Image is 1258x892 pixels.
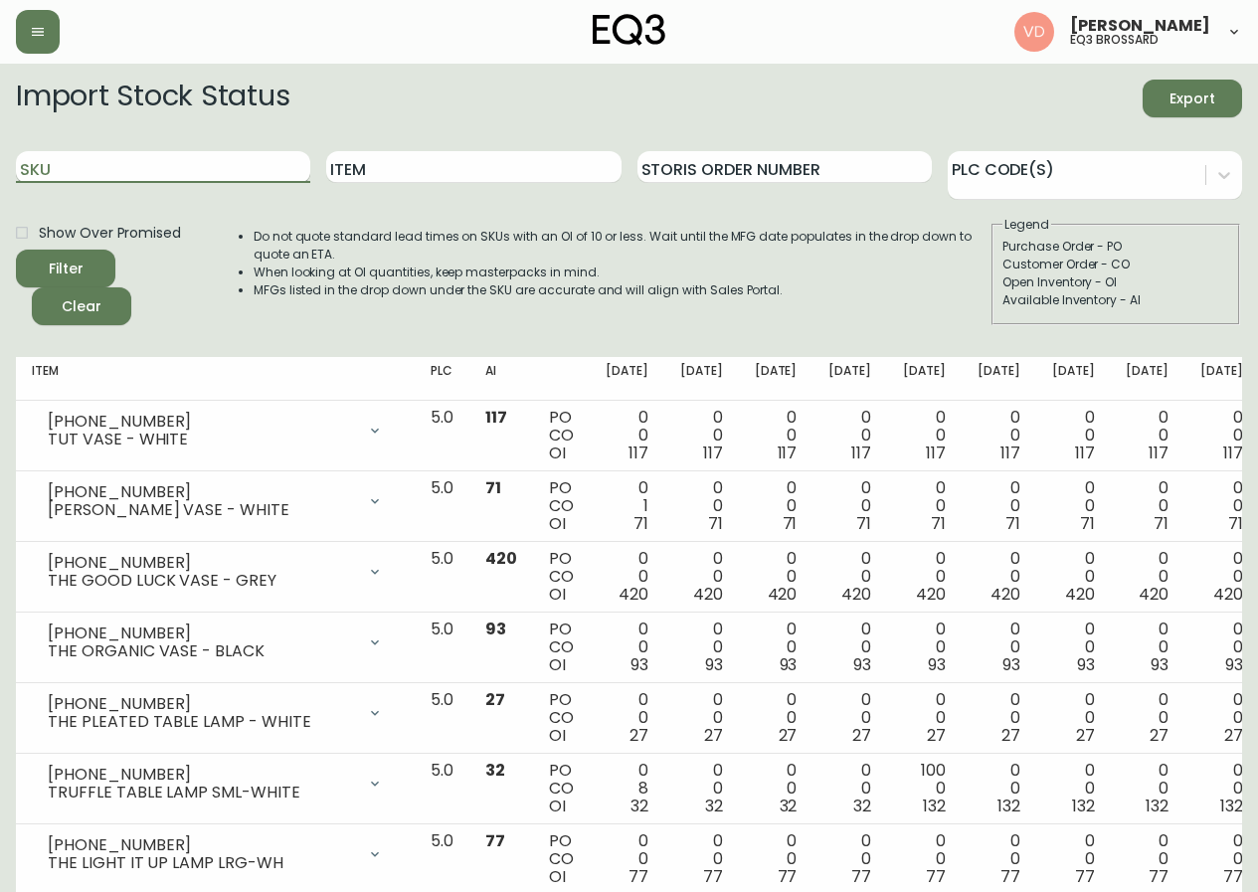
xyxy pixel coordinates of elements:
div: 0 0 [1126,409,1168,462]
span: 420 [1139,583,1168,606]
span: 93 [705,653,723,676]
div: 0 0 [680,832,723,886]
div: 0 0 [903,409,946,462]
div: [PHONE_NUMBER]TRUFFLE TABLE LAMP SML-WHITE [32,762,399,805]
span: OI [549,583,566,606]
button: Export [1143,80,1242,117]
span: 71 [783,512,798,535]
div: 0 0 [1126,832,1168,886]
span: 77 [1075,865,1095,888]
div: 0 0 [828,550,871,604]
span: 32 [705,795,723,817]
span: OI [549,442,566,464]
div: 0 0 [903,479,946,533]
span: 71 [931,512,946,535]
span: 71 [856,512,871,535]
span: 77 [851,865,871,888]
div: [PHONE_NUMBER]THE GOOD LUCK VASE - GREY [32,550,399,594]
div: [PHONE_NUMBER]THE ORGANIC VASE - BLACK [32,621,399,664]
div: 0 0 [755,621,798,674]
span: 77 [1149,865,1168,888]
th: Item [16,357,415,401]
span: 132 [1146,795,1168,817]
div: THE GOOD LUCK VASE - GREY [48,572,355,590]
span: 71 [1228,512,1243,535]
span: 32 [853,795,871,817]
div: 0 0 [1126,621,1168,674]
span: Export [1159,87,1226,111]
div: 0 0 [1200,762,1243,815]
div: PO CO [549,479,574,533]
span: 71 [708,512,723,535]
span: 71 [633,512,648,535]
div: [PHONE_NUMBER] [48,836,355,854]
span: 93 [1151,653,1168,676]
th: [DATE] [664,357,739,401]
td: 5.0 [415,401,469,471]
div: 0 0 [755,550,798,604]
div: 0 0 [606,621,648,674]
div: PO CO [549,762,574,815]
div: 0 0 [1126,691,1168,745]
div: 100 0 [903,762,946,815]
span: 132 [1072,795,1095,817]
th: [DATE] [590,357,664,401]
div: 0 0 [978,550,1020,604]
td: 5.0 [415,613,469,683]
span: 117 [851,442,871,464]
li: MFGs listed in the drop down under the SKU are accurate and will align with Sales Portal. [254,281,989,299]
span: 27 [704,724,723,747]
div: 0 0 [1126,550,1168,604]
div: 0 0 [828,479,871,533]
th: [DATE] [1110,357,1184,401]
img: logo [593,14,666,46]
div: 0 0 [1126,762,1168,815]
span: 93 [1002,653,1020,676]
div: 0 0 [755,832,798,886]
div: 0 0 [755,691,798,745]
span: Show Over Promised [39,223,181,244]
div: THE PLEATED TABLE LAMP - WHITE [48,713,355,731]
span: 27 [927,724,946,747]
div: Purchase Order - PO [1002,238,1229,256]
span: 420 [990,583,1020,606]
div: 0 0 [828,762,871,815]
span: 27 [1076,724,1095,747]
div: 0 0 [1052,409,1095,462]
span: 420 [1065,583,1095,606]
th: [DATE] [887,357,962,401]
th: [DATE] [739,357,813,401]
span: 93 [1077,653,1095,676]
div: PO CO [549,691,574,745]
td: 5.0 [415,542,469,613]
td: 5.0 [415,754,469,824]
div: 0 0 [1200,550,1243,604]
div: [PHONE_NUMBER] [48,695,355,713]
div: 0 0 [680,691,723,745]
span: 32 [630,795,648,817]
span: 117 [485,406,507,429]
div: [PHONE_NUMBER] [48,624,355,642]
div: [PHONE_NUMBER]THE LIGHT IT UP LAMP LRG-WH [32,832,399,876]
div: 0 0 [903,832,946,886]
legend: Legend [1002,216,1051,234]
span: 71 [1080,512,1095,535]
span: 27 [1224,724,1243,747]
div: [PHONE_NUMBER]TUT VASE - WHITE [32,409,399,452]
div: [PHONE_NUMBER][PERSON_NAME] VASE - WHITE [32,479,399,523]
div: 0 0 [680,479,723,533]
div: 0 0 [680,762,723,815]
div: 0 0 [978,479,1020,533]
span: 71 [485,476,501,499]
div: 0 0 [1200,479,1243,533]
span: 117 [778,442,798,464]
li: When looking at OI quantities, keep masterpacks in mind. [254,264,989,281]
div: 0 0 [828,409,871,462]
div: 0 0 [1126,479,1168,533]
img: 34cbe8de67806989076631741e6a7c6b [1014,12,1054,52]
span: 117 [1149,442,1168,464]
div: 0 0 [978,762,1020,815]
span: 93 [630,653,648,676]
div: Customer Order - CO [1002,256,1229,273]
div: 0 0 [978,832,1020,886]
